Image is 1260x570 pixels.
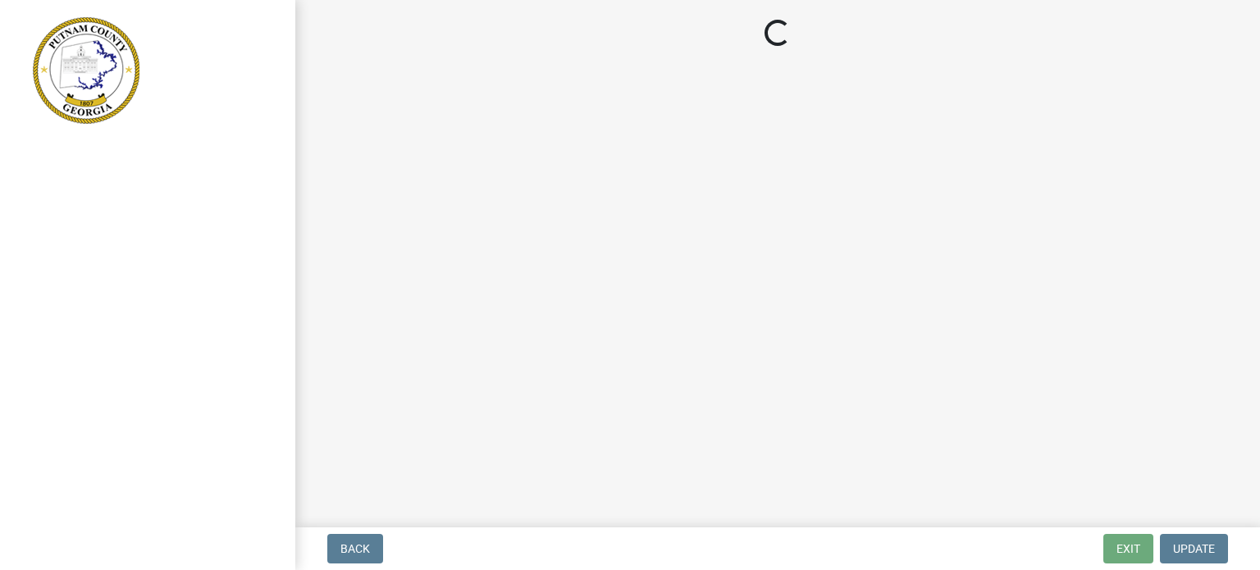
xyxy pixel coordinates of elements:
button: Update [1160,534,1228,563]
span: Back [340,542,370,555]
button: Back [327,534,383,563]
button: Exit [1103,534,1153,563]
img: Putnam County, Georgia [33,17,139,124]
span: Update [1173,542,1215,555]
